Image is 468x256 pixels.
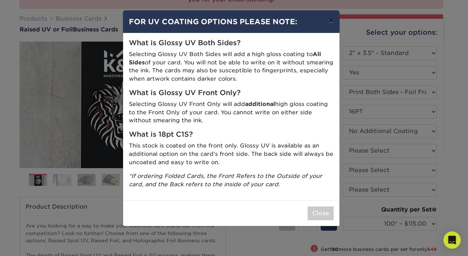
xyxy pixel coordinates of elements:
strong: All Sides [129,51,321,66]
h5: What is 18pt C1S? [129,131,334,139]
i: *If ordering Folded Cards, the Front Refers to the Outside of your card, and the Back refers to t... [129,172,322,188]
strong: additional [245,101,275,107]
h5: What is Glossy UV Front Only? [129,89,334,97]
p: Selecting Glossy UV Front Only will add high gloss coating to the Front Only of your card. You ca... [129,100,334,125]
button: × [323,10,340,31]
p: Selecting Glossy UV Both Sides will add a high gloss coating to of your card. You will not be abl... [129,50,334,83]
h4: FOR UV COATING OPTIONS PLEASE NOTE: [129,16,334,27]
p: This stock is coated on the front only. Glossy UV is available as an additional option on the car... [129,142,334,166]
div: Open Intercom Messenger [443,231,461,249]
button: Close [308,206,334,220]
h5: What is Glossy UV Both Sides? [129,39,334,47]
